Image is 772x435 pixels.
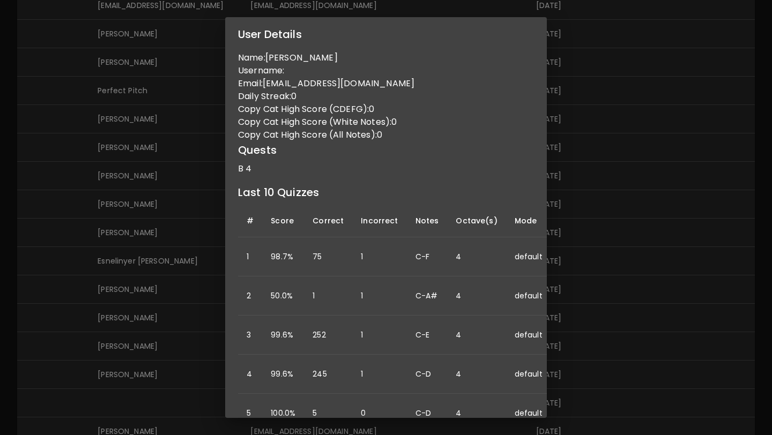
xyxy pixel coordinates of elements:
h6: Quests [238,141,534,159]
td: default [506,394,551,433]
p: Email: [EMAIL_ADDRESS][DOMAIN_NAME] [238,77,534,90]
td: 2 [238,276,262,316]
td: 0 [352,394,406,433]
p: Copy Cat High Score (All Notes): 0 [238,129,534,141]
td: 252 [304,316,352,355]
td: C-A# [407,276,448,316]
td: 1 [238,237,262,276]
td: 98.7% [262,237,304,276]
td: 99.6% [262,355,304,394]
p: Username: [238,64,534,77]
td: 4 [238,355,262,394]
th: # [238,205,262,237]
td: 1 [352,237,406,276]
th: Score [262,205,304,237]
td: 4 [447,316,506,355]
td: 99.6% [262,316,304,355]
td: 1 [352,316,406,355]
td: C-D [407,394,448,433]
td: 75 [304,237,352,276]
td: 1 [352,355,406,394]
td: C-E [407,316,448,355]
td: 100.0% [262,394,304,433]
p: B 4 [238,162,534,175]
h6: Last 10 Quizzes [238,184,534,201]
th: Octave(s) [447,205,506,237]
td: default [506,355,551,394]
p: Name: [PERSON_NAME] [238,51,534,64]
td: C-D [407,355,448,394]
td: default [506,276,551,316]
td: 5 [304,394,352,433]
th: Notes [407,205,448,237]
td: 4 [447,276,506,316]
td: default [506,316,551,355]
td: 4 [447,355,506,394]
td: default [506,237,551,276]
td: 1 [352,276,406,316]
p: Copy Cat High Score (White Notes): 0 [238,116,534,129]
th: Correct [304,205,352,237]
td: 4 [447,394,506,433]
p: Copy Cat High Score (CDEFG): 0 [238,103,534,116]
td: 50.0% [262,276,304,316]
h2: User Details [225,17,547,51]
td: 4 [447,237,506,276]
th: Incorrect [352,205,406,237]
td: 5 [238,394,262,433]
td: 3 [238,316,262,355]
td: C-F [407,237,448,276]
th: Mode [506,205,551,237]
td: 245 [304,355,352,394]
p: Daily Streak: 0 [238,90,534,103]
td: 1 [304,276,352,316]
